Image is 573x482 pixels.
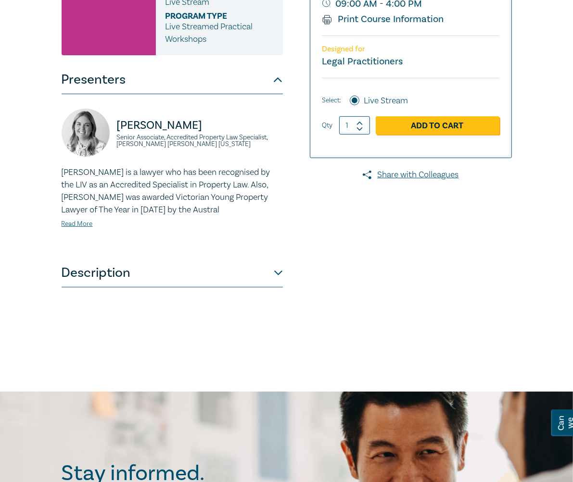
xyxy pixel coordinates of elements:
span: Program type [166,12,255,21]
small: Senior Associate, Accredited Property Law Specialist, [PERSON_NAME] [PERSON_NAME] [US_STATE] [117,134,283,148]
a: Read More [62,220,93,228]
p: [PERSON_NAME] is a lawyer who has been recognised by the LIV as an Accredited Specialist in Prope... [62,166,283,216]
p: Designed for [322,45,499,54]
span: Select: [322,95,342,106]
a: Share with Colleagues [310,169,512,181]
a: Print Course Information [322,13,444,25]
p: [PERSON_NAME] [117,118,283,133]
input: 1 [339,116,370,135]
label: Qty [322,120,333,131]
img: https://s3.ap-southeast-2.amazonaws.com/leo-cussen-store-production-content/Contacts/Lydia%20East... [62,109,110,157]
p: Live Streamed Practical Workshops [166,21,273,46]
button: Presenters [62,65,283,94]
label: Live Stream [364,95,408,107]
button: Description [62,259,283,287]
small: Legal Practitioners [322,55,403,68]
a: Add to Cart [376,116,499,135]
